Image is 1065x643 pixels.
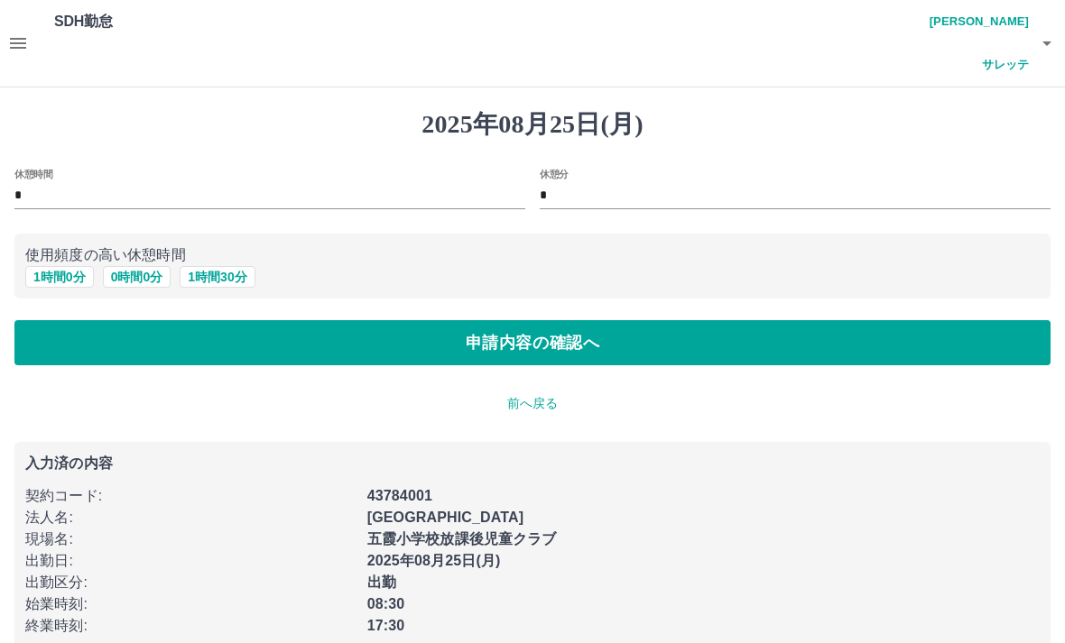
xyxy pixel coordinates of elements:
b: 43784001 [367,488,432,503]
p: 出勤区分 : [25,572,357,593]
p: 法人名 : [25,507,357,528]
button: 0時間0分 [103,266,171,288]
p: 使用頻度の高い休憩時間 [25,244,1040,266]
p: 入力済の内容 [25,456,1040,471]
p: 契約コード : [25,485,357,507]
b: 08:30 [367,596,405,611]
p: 始業時刻 : [25,593,357,615]
p: 終業時刻 : [25,615,357,637]
button: 申請内容の確認へ [14,320,1051,365]
b: 2025年08月25日(月) [367,553,501,568]
button: 1時間0分 [25,266,94,288]
button: 1時間30分 [180,266,255,288]
p: 現場名 : [25,528,357,550]
b: 出勤 [367,574,396,590]
b: [GEOGRAPHIC_DATA] [367,510,524,525]
p: 前へ戻る [14,394,1051,413]
b: 五霞小学校放課後児童クラブ [367,531,557,547]
label: 休憩時間 [14,167,52,180]
p: 出勤日 : [25,550,357,572]
b: 17:30 [367,618,405,633]
label: 休憩分 [540,167,569,180]
h1: 2025年08月25日(月) [14,109,1051,140]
